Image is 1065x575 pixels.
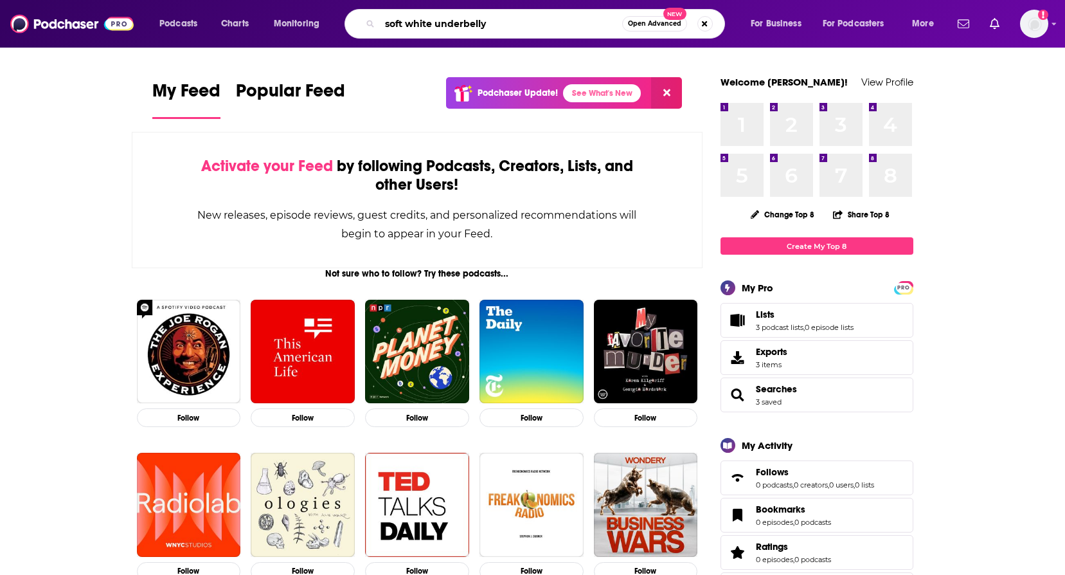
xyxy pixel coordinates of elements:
span: , [793,555,794,564]
p: Podchaser Update! [478,87,558,98]
a: 0 episodes [756,518,793,527]
a: Create My Top 8 [720,237,913,255]
img: Ologies with Alie Ward [251,453,355,557]
span: For Business [751,15,801,33]
button: Change Top 8 [743,206,823,223]
button: Share Top 8 [832,202,890,227]
span: Bookmarks [720,498,913,533]
img: User Profile [1020,10,1048,38]
button: open menu [150,14,214,34]
button: open menu [742,14,818,34]
a: Ratings [756,541,831,552]
a: Popular Feed [236,80,345,119]
div: My Activity [742,439,792,452]
span: Logged in as molly.burgoyne [1020,10,1048,38]
img: Podchaser - Follow, Share and Rate Podcasts [10,12,134,36]
img: Freakonomics Radio [479,453,584,557]
a: 0 podcasts [794,555,831,564]
a: My Feed [152,80,220,119]
button: Follow [251,408,355,427]
button: Follow [479,408,584,427]
span: Bookmarks [756,504,805,515]
span: More [912,15,934,33]
a: 0 creators [794,480,828,489]
span: Exports [725,349,751,367]
span: Open Advanced [628,21,681,27]
img: TED Talks Daily [365,453,469,557]
img: My Favorite Murder with Karen Kilgariff and Georgia Hardstark [594,300,698,404]
div: Search podcasts, credits, & more... [357,9,737,39]
a: 0 episode lists [805,323,854,332]
span: Exports [756,346,787,358]
span: Lists [720,303,913,338]
span: , [792,480,794,489]
button: Follow [137,408,241,427]
button: Show profile menu [1020,10,1048,38]
span: Activate your Feed [201,156,333,176]
img: The Joe Rogan Experience [137,300,241,404]
span: , [803,323,805,332]
span: Popular Feed [236,80,345,109]
a: Exports [720,340,913,375]
a: Show notifications dropdown [953,13,974,35]
span: PRO [896,283,911,293]
a: 0 episodes [756,555,793,564]
a: Welcome [PERSON_NAME]! [720,76,848,88]
a: See What's New [563,84,641,102]
img: This American Life [251,300,355,404]
a: Bookmarks [725,506,751,524]
a: Lists [756,309,854,320]
button: Open AdvancedNew [622,16,687,32]
button: open menu [814,14,903,34]
a: Bookmarks [756,504,831,515]
button: Follow [365,408,469,427]
span: Searches [720,378,913,412]
div: Not sure who to follow? Try these podcasts... [132,268,703,279]
img: The Daily [479,300,584,404]
input: Search podcasts, credits, & more... [380,14,622,34]
a: Show notifications dropdown [985,13,1005,35]
a: PRO [896,282,911,292]
img: Radiolab [137,453,241,557]
a: View Profile [861,76,913,88]
a: 0 users [829,480,854,489]
span: , [793,518,794,527]
a: Follows [725,469,751,487]
span: Charts [221,15,249,33]
span: Lists [756,309,774,320]
a: Ratings [725,543,751,561]
div: My Pro [742,282,773,294]
a: Lists [725,311,751,329]
a: 0 lists [855,480,874,489]
a: 3 podcast lists [756,323,803,332]
span: Ratings [756,541,788,552]
span: Podcasts [159,15,197,33]
span: , [854,480,855,489]
span: Monitoring [274,15,319,33]
span: Ratings [720,535,913,570]
div: New releases, episode reviews, guest credits, and personalized recommendations will begin to appe... [197,206,638,243]
div: by following Podcasts, Creators, Lists, and other Users! [197,157,638,194]
a: Searches [725,386,751,404]
span: Follows [756,466,789,478]
button: open menu [903,14,950,34]
a: Searches [756,383,797,395]
a: 3 saved [756,397,782,406]
a: 0 podcasts [794,518,831,527]
span: New [663,8,686,20]
img: Planet Money [365,300,469,404]
span: For Podcasters [823,15,884,33]
img: Business Wars [594,453,698,557]
svg: Add a profile image [1038,10,1048,20]
span: 3 items [756,360,787,369]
